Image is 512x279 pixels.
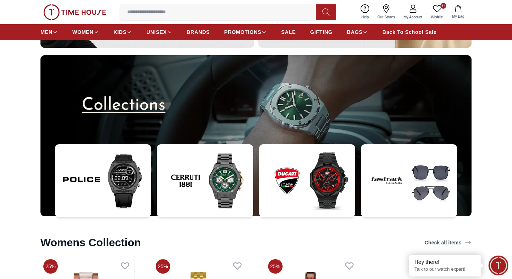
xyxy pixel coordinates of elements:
span: MEN [40,28,52,36]
a: Help [357,3,373,21]
span: 25% [43,259,58,274]
img: ... [43,4,106,20]
span: 25% [156,259,170,274]
div: Hey there! [414,258,476,266]
a: PROMOTIONS [224,26,267,39]
a: Check all items [423,238,473,248]
h2: Womens Collection [40,236,141,249]
a: BRANDS [187,26,210,39]
a: SALE [281,26,296,39]
span: PROMOTIONS [224,28,262,36]
div: Chat Widget [489,256,508,275]
a: Our Stores [373,3,399,21]
span: Back To School Sale [382,28,436,36]
span: 0 [440,3,446,9]
span: 25% [268,259,283,274]
a: GIFTING [310,26,332,39]
a: UNISEX [146,26,172,39]
button: My Bag [448,4,469,21]
a: WOMEN [72,26,99,39]
span: BAGS [347,28,362,36]
a: MEN [40,26,58,39]
span: WOMEN [72,28,94,36]
a: 0Wishlist [427,3,448,21]
span: My Account [401,14,425,20]
a: BAGS [347,26,368,39]
img: ... [40,55,472,216]
span: Our Stores [375,14,398,20]
span: Help [358,14,372,20]
span: KIDS [113,28,126,36]
span: Wishlist [428,14,446,20]
a: Back To School Sale [382,26,436,39]
img: ... [157,144,253,217]
span: BRANDS [187,28,210,36]
span: GIFTING [310,28,332,36]
img: ... [259,144,355,217]
img: ... [361,144,457,217]
span: My Bag [449,14,467,19]
p: Talk to our watch expert! [414,266,476,273]
img: ... [55,144,151,217]
span: UNISEX [146,28,167,36]
span: SALE [281,28,296,36]
a: KIDS [113,26,132,39]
